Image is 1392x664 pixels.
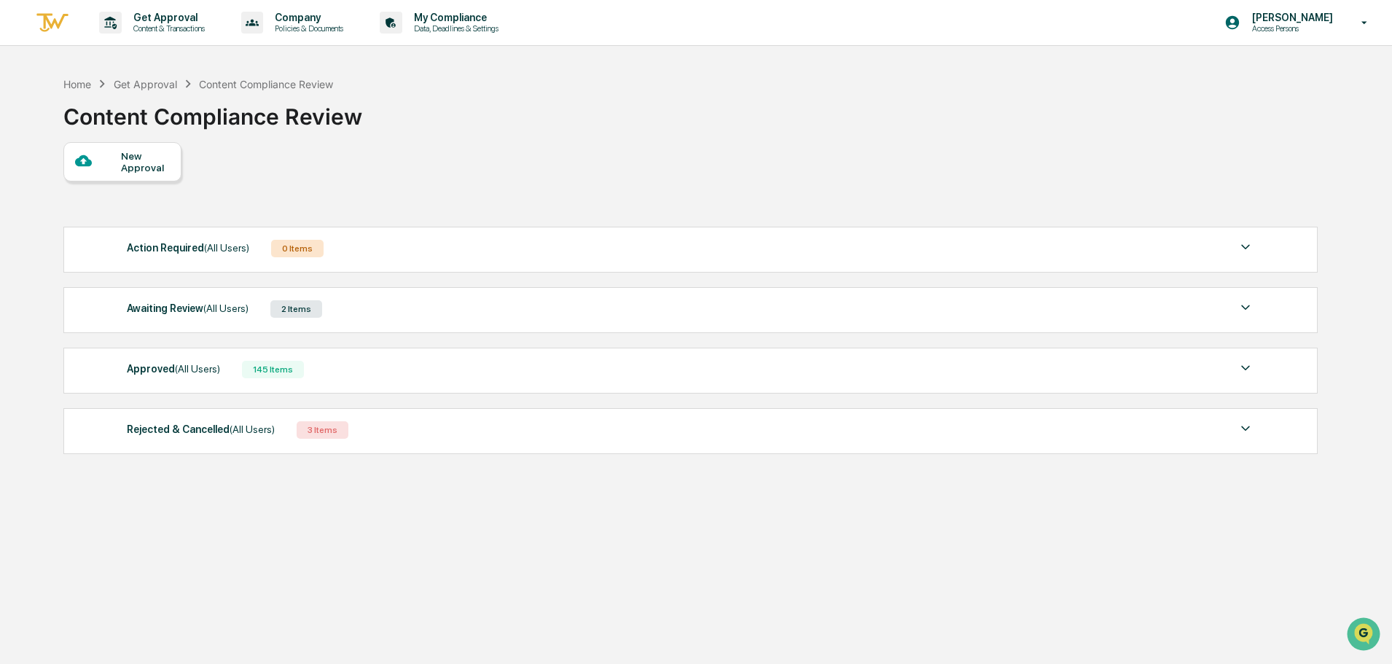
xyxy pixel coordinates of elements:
img: caret [1237,238,1254,256]
span: Preclearance [29,184,94,198]
div: 🔎 [15,213,26,224]
p: How can we help? [15,31,265,54]
div: Rejected & Cancelled [127,420,275,439]
span: (All Users) [204,242,249,254]
div: Home [63,78,91,90]
p: Company [263,12,351,23]
a: 🔎Data Lookup [9,206,98,232]
button: Start new chat [248,116,265,133]
div: Approved [127,359,220,378]
div: 🖐️ [15,185,26,197]
div: 0 Items [271,240,324,257]
div: New Approval [121,150,170,173]
p: Data, Deadlines & Settings [402,23,506,34]
span: Pylon [145,247,176,258]
div: 3 Items [297,421,348,439]
img: 1746055101610-c473b297-6a78-478c-a979-82029cc54cd1 [15,112,41,138]
p: Policies & Documents [263,23,351,34]
span: Data Lookup [29,211,92,226]
div: Content Compliance Review [199,78,333,90]
iframe: Open customer support [1345,616,1385,655]
p: Content & Transactions [122,23,212,34]
div: We're available if you need us! [50,126,184,138]
div: 2 Items [270,300,322,318]
p: [PERSON_NAME] [1240,12,1340,23]
div: 145 Items [242,361,304,378]
img: caret [1237,420,1254,437]
img: caret [1237,359,1254,377]
div: Start new chat [50,112,239,126]
div: Action Required [127,238,249,257]
a: 🗄️Attestations [100,178,187,204]
span: (All Users) [175,363,220,375]
p: My Compliance [402,12,506,23]
span: Attestations [120,184,181,198]
span: (All Users) [230,423,275,435]
div: Get Approval [114,78,177,90]
a: 🖐️Preclearance [9,178,100,204]
div: Content Compliance Review [63,92,362,130]
span: (All Users) [203,302,249,314]
a: Powered byPylon [103,246,176,258]
img: caret [1237,299,1254,316]
p: Access Persons [1240,23,1340,34]
img: logo [35,11,70,35]
p: Get Approval [122,12,212,23]
div: Awaiting Review [127,299,249,318]
div: 🗄️ [106,185,117,197]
